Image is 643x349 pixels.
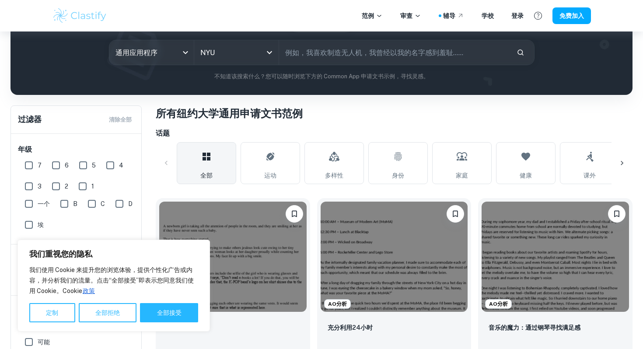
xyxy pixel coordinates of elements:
[38,183,42,190] font: 3
[400,12,412,19] font: 审查
[489,324,580,331] font: 音乐的魔力：通过钢琴寻找满足感
[608,205,626,223] button: 请登录以收藏范例
[456,172,468,179] font: 家庭
[95,309,120,316] font: 全部拒绝
[79,303,137,322] button: 全部拒绝
[447,205,464,223] button: 请登录以收藏范例
[82,287,95,295] a: Cookie Policy
[328,301,347,307] font: AO分析
[443,12,455,19] font: 辅导
[65,183,68,190] font: 2
[29,249,92,258] font: 我们重视您的隐私
[482,11,494,21] a: 学校
[46,309,58,316] font: 定制
[520,172,532,179] font: 健康
[91,183,94,190] font: 1
[482,12,494,19] font: 学校
[92,162,96,169] font: 5
[279,40,510,65] input: 例如，我喜欢制造无人机，我曾经以我的名字感到羞耻......
[65,162,69,169] font: 6
[443,11,464,21] a: 辅导
[559,13,584,20] font: 免费加入
[286,205,303,223] button: 请登录以收藏范例
[119,162,123,169] font: 4
[128,200,133,207] font: D
[321,202,468,312] img: undefined Common App 示例缩略图：充分利用 24 小时
[482,202,629,312] img: undefined Common App 示例缩略图：音乐的魔力：寻找满足感
[17,240,210,332] div: 我们重视您的隐私
[18,115,42,124] font: 过滤器
[328,323,373,332] p: 充分利用24小时
[52,7,108,24] img: Clastify 徽标
[328,324,373,331] font: 充分利用24小时
[38,221,44,228] font: 埃
[83,287,95,294] font: 政策
[513,45,528,60] button: 搜索
[140,303,198,322] button: 全部接受
[264,172,276,179] font: 运动
[584,172,596,179] font: 课外
[157,309,182,316] font: 全部接受
[552,7,591,24] button: 免费加入
[214,73,429,80] font: 不知道该搜索什么？您可以随时浏览下方的 Common App 申请文书示例，寻找灵感。
[362,12,374,19] font: 范例
[511,12,524,19] font: 登录
[489,301,508,307] font: AO分析
[531,8,545,23] button: 帮助和反馈
[29,303,75,322] button: 定制
[115,49,157,57] font: 通用应用程序
[263,46,276,59] button: 打开
[38,162,42,169] font: 7
[489,323,580,332] p: 音乐的魔力：通过钢琴寻找满足感
[325,172,343,179] font: 多样性
[511,11,524,21] a: 登录
[18,145,32,154] font: 年级
[73,200,77,207] font: B
[29,266,194,294] font: 我们使用 Cookie 来提升您的浏览体验，提供个性化广告或内容，并分析我们的流量。点击“全部接受”即表示您同意我们使用 Cookie。Cookie
[156,129,170,137] font: 话题
[97,287,98,295] a: Cookie 政策
[392,172,404,179] font: 身份
[38,200,50,207] font: 一个
[101,200,105,207] font: C
[38,339,50,346] font: 可能
[200,172,213,179] font: 全部
[156,107,303,119] font: 所有纽约大学通用申请文书范例
[159,202,307,312] img: undefined Common App 示例缩略图：胜利与转变之旅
